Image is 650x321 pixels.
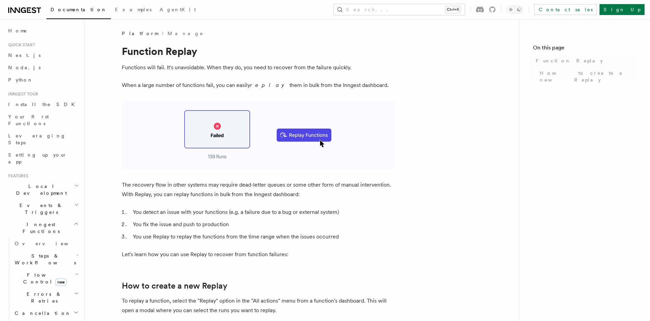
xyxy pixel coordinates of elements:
span: Inngest tour [5,91,38,97]
button: Toggle dark mode [507,5,523,14]
span: Node.js [8,65,41,70]
p: Let's learn how you can use Replay to recover from function failures: [122,250,395,259]
a: Your first Functions [5,111,80,130]
span: Python [8,77,33,83]
img: Relay graphic [122,101,395,169]
a: Node.js [5,61,80,74]
button: Steps & Workflows [12,250,80,269]
em: replay [250,82,289,88]
a: Manage [168,30,204,37]
a: Documentation [46,2,111,19]
span: Setting up your app [8,152,67,164]
a: Next.js [5,49,80,61]
span: Cancellation [12,310,71,317]
span: Documentation [50,7,107,12]
h1: Function Replay [122,45,395,57]
a: Overview [12,237,80,250]
li: You fix the issue and push to production [131,220,395,229]
span: new [55,278,67,286]
a: How to create a new Replay [122,281,227,291]
p: To replay a function, select the "Replay" option in the "All actions" menu from a function's dash... [122,296,395,315]
a: Function Replay [533,55,636,67]
button: Search...Ctrl+K [334,4,465,15]
span: Events & Triggers [5,202,74,216]
span: Home [8,27,27,34]
a: Contact sales [534,4,597,15]
span: Flow Control [12,272,75,285]
span: Errors & Retries [12,291,74,304]
span: Local Development [5,183,74,196]
button: Events & Triggers [5,199,80,218]
p: The recovery flow in other systems may require dead-letter queues or some other form of manual in... [122,180,395,199]
button: Inngest Functions [5,218,80,237]
a: Examples [111,2,156,18]
span: Features [5,173,28,179]
span: Next.js [8,53,41,58]
button: Cancellation [12,307,80,319]
li: You detect an issue with your functions (e.g. a failure due to a bug or external system) [131,207,395,217]
a: Leveraging Steps [5,130,80,149]
span: Quick start [5,42,35,48]
a: Setting up your app [5,149,80,168]
span: Platform [122,30,158,37]
span: AgentKit [160,7,196,12]
span: Install the SDK [8,102,79,107]
span: How to create a new Replay [540,70,636,83]
li: You use Replay to replay the functions from the time range when the issues occurred [131,232,395,242]
span: Steps & Workflows [12,252,76,266]
kbd: Ctrl+K [445,6,461,13]
a: AgentKit [156,2,200,18]
span: Leveraging Steps [8,133,66,145]
button: Flow Controlnew [12,269,80,288]
p: When a large number of functions fail, you can easily them in bulk from the Inngest dashboard. [122,81,395,90]
span: Examples [115,7,151,12]
button: Local Development [5,180,80,199]
a: How to create a new Replay [537,67,636,86]
p: Functions will fail. It's unavoidable. When they do, you need to recover from the failure quickly. [122,63,395,72]
a: Python [5,74,80,86]
h4: On this page [533,44,636,55]
span: Function Replay [536,57,603,64]
button: Errors & Retries [12,288,80,307]
a: Home [5,25,80,37]
span: Overview [15,241,85,246]
a: Install the SDK [5,98,80,111]
span: Your first Functions [8,114,49,126]
a: Sign Up [600,4,645,15]
span: Inngest Functions [5,221,74,235]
